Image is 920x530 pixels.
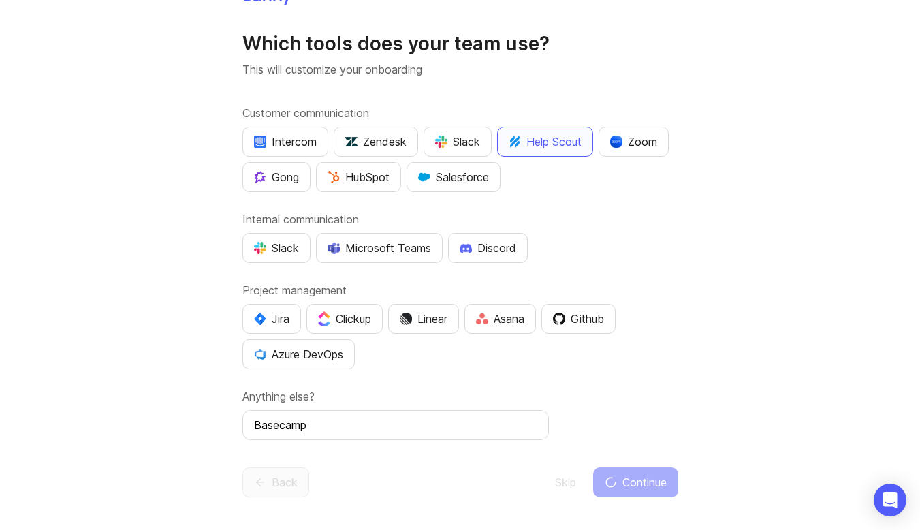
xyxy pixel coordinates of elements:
[388,304,459,334] button: Linear
[254,169,299,185] div: Gong
[254,313,266,325] img: svg+xml;base64,PHN2ZyB4bWxucz0iaHR0cDovL3d3dy53My5vcmcvMjAwMC9zdmciIHZpZXdCb3g9IjAgMCA0MC4zNDMgND...
[400,311,447,327] div: Linear
[345,136,358,148] img: UniZRqrCPz6BHUWevMzgDJ1FW4xaGg2egd7Chm8uY0Al1hkDyjqDa8Lkk0kDEdqKkBok+T4wfoD0P0o6UMciQ8AAAAASUVORK...
[242,127,328,157] button: Intercom
[254,242,266,254] img: WIAAAAASUVORK5CYII=
[400,313,412,325] img: Dm50RERGQWO2Ei1WzHVviWZlaLVriU9uRN6E+tIr91ebaDbMKKPDpFbssSuEG21dcGXkrKsuOVPwCeFJSFAIOxgiKgL2sFHRe...
[242,304,301,334] button: Jira
[553,311,604,327] div: Github
[242,233,311,263] button: Slack
[509,136,521,148] img: kV1LT1TqjqNHPtRK7+FoaplE1qRq1yqhg056Z8K5Oc6xxgIuf0oNQ9LelJqbcyPisAf0C9LDpX5UIuAAAAAElFTkSuQmCC
[874,484,906,516] div: Open Intercom Messenger
[328,242,340,253] img: D0GypeOpROL5AAAAAElFTkSuQmCC
[435,134,480,150] div: Slack
[435,136,447,148] img: WIAAAAASUVORK5CYII=
[242,339,355,369] button: Azure DevOps
[306,304,383,334] button: Clickup
[254,417,537,433] input: Other tools…
[254,311,289,327] div: Jira
[254,134,317,150] div: Intercom
[418,169,489,185] div: Salesforce
[254,240,299,256] div: Slack
[541,304,616,334] button: Github
[418,171,430,183] img: GKxMRLiRsgdWqxrdBeWfGK5kaZ2alx1WifDSa2kSTsK6wyJURKhUuPoQRYzjholVGzT2A2owx2gHwZoyZHHCYJ8YNOAZj3DSg...
[242,61,678,78] p: This will customize your onboarding
[610,134,657,150] div: Zoom
[242,388,678,405] label: Anything else?
[328,240,431,256] div: Microsoft Teams
[242,211,678,228] label: Internal communication
[254,136,266,148] img: eRR1duPH6fQxdnSV9IruPjCimau6md0HxlPR81SIPROHX1VjYjAN9a41AAAAAElFTkSuQmCC
[476,313,488,325] img: Rf5nOJ4Qh9Y9HAAAAAElFTkSuQmCC
[318,311,330,326] img: j83v6vj1tgY2AAAAABJRU5ErkJggg==
[476,311,524,327] div: Asana
[328,169,390,185] div: HubSpot
[334,127,418,157] button: Zendesk
[464,304,536,334] button: Asana
[242,31,678,56] h1: Which tools does your team use?
[254,348,266,360] img: YKcwp4sHBXAAAAAElFTkSuQmCC
[460,240,516,256] div: Discord
[407,162,501,192] button: Salesforce
[316,233,443,263] button: Microsoft Teams
[509,134,582,150] div: Help Scout
[242,162,311,192] button: Gong
[328,171,340,183] img: G+3M5qq2es1si5SaumCnMN47tP1CvAZneIVX5dcx+oz+ZLhv4kfP9DwAAAABJRU5ErkJggg==
[448,233,528,263] button: Discord
[318,311,371,327] div: Clickup
[553,313,565,325] img: 0D3hMmx1Qy4j6AAAAAElFTkSuQmCC
[242,105,678,121] label: Customer communication
[316,162,401,192] button: HubSpot
[610,136,622,148] img: xLHbn3khTPgAAAABJRU5ErkJggg==
[497,127,593,157] button: Help Scout
[254,171,266,183] img: qKnp5cUisfhcFQGr1t296B61Fm0WkUVwBZaiVE4uNRmEGBFetJMz8xGrgPHqF1mLDIG816Xx6Jz26AFmkmT0yuOpRCAR7zRpG...
[460,243,472,253] img: +iLplPsjzba05dttzK064pds+5E5wZnCVbuGoLvBrYdmEPrXTzGo7zG60bLEREEjvOjaG9Saez5xsOEAbxBwOP6dkea84XY9O...
[254,346,343,362] div: Azure DevOps
[599,127,669,157] button: Zoom
[424,127,492,157] button: Slack
[242,282,678,298] label: Project management
[345,134,407,150] div: Zendesk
